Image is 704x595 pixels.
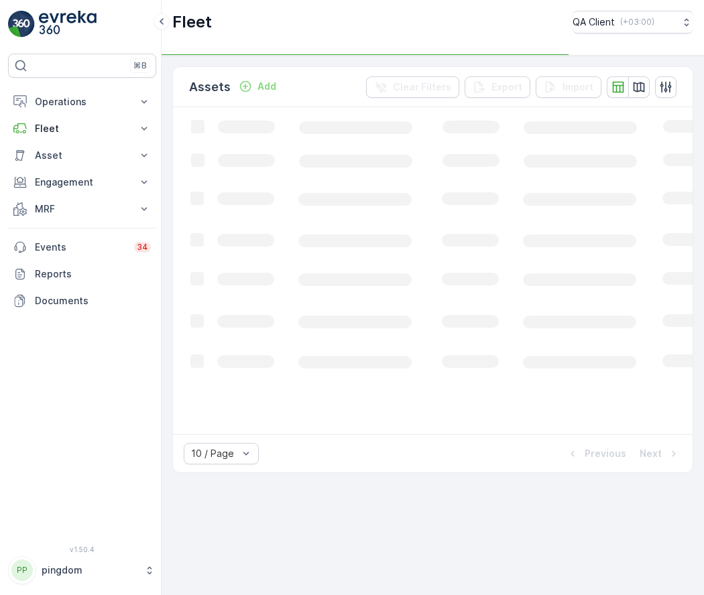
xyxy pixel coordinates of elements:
[366,76,459,98] button: Clear Filters
[42,564,137,577] p: pingdom
[8,142,156,169] button: Asset
[465,76,530,98] button: Export
[11,559,33,581] div: PP
[620,17,654,27] p: ( +03:00 )
[233,78,282,94] button: Add
[8,234,156,261] a: Events34
[563,80,593,94] p: Import
[565,446,628,462] button: Previous
[573,15,615,29] p: QA Client
[8,115,156,142] button: Fleet
[8,11,35,38] img: logo
[8,169,156,196] button: Engagement
[39,11,97,38] img: logo_light-DOdMpM7g.png
[137,242,148,253] p: 34
[8,287,156,314] a: Documents
[8,196,156,222] button: MRF
[35,95,129,109] p: Operations
[35,122,129,135] p: Fleet
[573,11,693,34] button: QA Client(+03:00)
[640,447,662,460] p: Next
[172,11,212,33] p: Fleet
[35,241,126,254] p: Events
[133,60,147,71] p: ⌘B
[491,80,522,94] p: Export
[638,446,682,462] button: Next
[257,80,276,93] p: Add
[585,447,626,460] p: Previous
[8,261,156,287] a: Reports
[35,202,129,216] p: MRF
[8,556,156,584] button: PPpingdom
[189,78,231,96] p: Assets
[536,76,601,98] button: Import
[393,80,451,94] p: Clear Filters
[8,88,156,115] button: Operations
[35,267,151,281] p: Reports
[8,545,156,553] span: v 1.50.4
[35,149,129,162] p: Asset
[35,176,129,189] p: Engagement
[35,294,151,308] p: Documents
